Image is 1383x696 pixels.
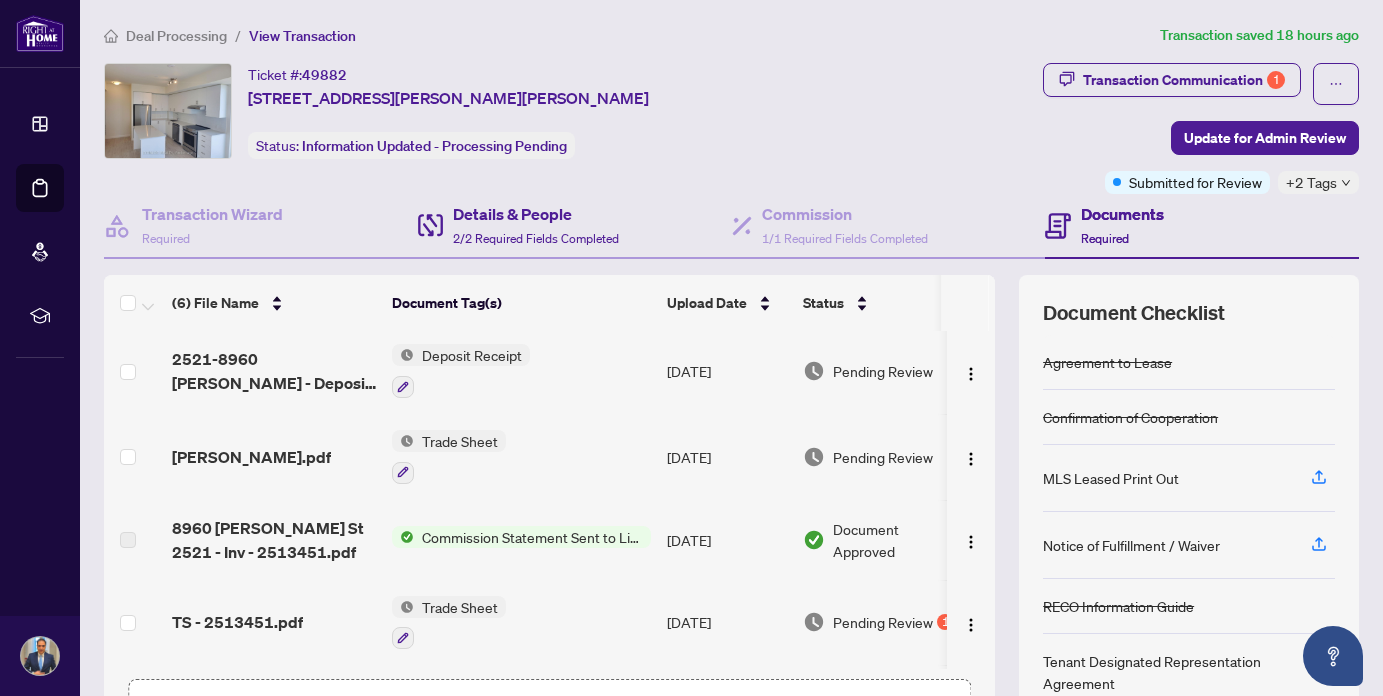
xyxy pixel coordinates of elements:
div: Ticket #: [248,63,347,86]
span: Document Checklist [1043,299,1225,327]
span: ellipsis [1329,77,1343,91]
img: Profile Icon [21,637,59,675]
span: (6) File Name [172,292,259,314]
div: RECO Information Guide [1043,595,1194,617]
h4: Transaction Wizard [142,202,283,226]
h4: Details & People [453,202,619,226]
button: Status IconTrade Sheet [392,430,506,484]
span: 49882 [302,66,347,84]
span: Upload Date [667,292,747,314]
div: Status: [248,132,575,159]
th: Status [795,275,965,331]
img: Document Status [803,446,825,468]
span: home [104,29,118,43]
th: (6) File Name [164,275,384,331]
button: Logo [955,355,987,387]
span: Commission Statement Sent to Listing Brokerage [414,526,651,548]
img: Document Status [803,529,825,551]
img: Logo [963,534,979,550]
div: 1 [1267,71,1285,89]
span: View Transaction [249,27,356,45]
span: 2521-8960 [PERSON_NAME] - Deposit Receipt.pdf [172,347,376,395]
div: Confirmation of Cooperation [1043,406,1218,428]
div: Tenant Designated Representation Agreement [1043,650,1287,694]
span: Deposit Receipt [414,344,530,366]
span: 2/2 Required Fields Completed [453,231,619,246]
div: MLS Leased Print Out [1043,467,1179,489]
div: Transaction Communication [1083,64,1285,96]
span: Trade Sheet [414,596,506,618]
td: [DATE] [659,414,795,500]
span: [PERSON_NAME].pdf [172,445,331,469]
img: Document Status [803,611,825,633]
th: Document Tag(s) [384,275,659,331]
img: Status Icon [392,526,414,548]
span: Required [142,231,190,246]
img: logo [16,15,64,52]
img: Status Icon [392,430,414,452]
img: Status Icon [392,344,414,366]
span: Update for Admin Review [1184,122,1346,154]
td: [DATE] [659,580,795,666]
h4: Documents [1081,202,1164,226]
span: down [1341,178,1351,188]
button: Logo [955,524,987,556]
img: Logo [963,451,979,467]
button: Status IconDeposit Receipt [392,344,530,398]
span: Status [803,292,844,314]
img: IMG-N12229912_1.jpg [105,64,231,158]
span: Trade Sheet [414,430,506,452]
article: Transaction saved 18 hours ago [1160,24,1359,47]
span: +2 Tags [1286,171,1337,194]
button: Logo [955,441,987,473]
th: Upload Date [659,275,795,331]
td: [DATE] [659,500,795,580]
button: Status IconTrade Sheet [392,596,506,650]
span: Pending Review [833,360,933,382]
span: Document Approved [833,518,957,562]
button: Update for Admin Review [1171,121,1359,155]
span: Deal Processing [126,27,227,45]
span: [STREET_ADDRESS][PERSON_NAME][PERSON_NAME] [248,86,649,110]
img: Status Icon [392,596,414,618]
li: / [235,24,241,47]
div: Agreement to Lease [1043,351,1172,373]
span: Information Updated - Processing Pending [302,137,567,155]
button: Transaction Communication1 [1043,63,1301,97]
h4: Commission [762,202,928,226]
span: Pending Review [833,446,933,468]
td: [DATE] [659,328,795,414]
span: TS - 2513451.pdf [172,610,303,634]
span: 8960 [PERSON_NAME] St 2521 - Inv - 2513451.pdf [172,516,376,564]
button: Open asap [1303,626,1363,686]
button: Status IconCommission Statement Sent to Listing Brokerage [392,526,651,548]
img: Logo [963,617,979,633]
button: Logo [955,606,987,638]
div: 1 [937,614,953,630]
span: 1/1 Required Fields Completed [762,231,928,246]
img: Logo [963,366,979,382]
img: Document Status [803,360,825,382]
span: Required [1081,231,1129,246]
span: Pending Review [833,611,933,633]
div: Notice of Fulfillment / Waiver [1043,534,1220,556]
span: Submitted for Review [1129,171,1262,193]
